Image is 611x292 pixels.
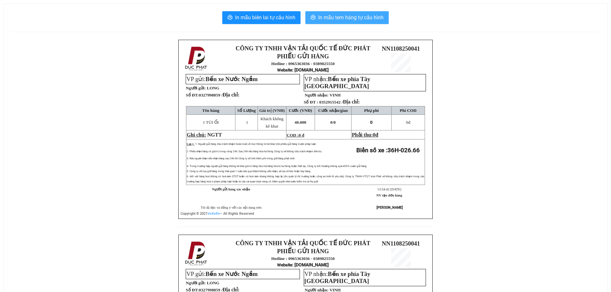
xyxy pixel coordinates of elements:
[187,170,311,173] span: 5: Công ty chỉ lưu giữ hàng trong thời gian 1 tuần nếu quý khách không đến nhận, sẽ lưu về kho ho...
[364,108,378,113] span: Phụ phí
[199,93,240,97] span: 0327998859 /
[289,108,312,113] span: Cước (VNĐ)
[382,240,420,247] span: NN1108250041
[187,143,194,146] span: Lưu ý:
[305,11,389,24] button: printerIn mẫu tem hàng tự cấu hình
[376,132,378,138] span: đ
[183,240,210,267] img: logo
[222,11,301,24] button: printerIn mẫu biên lai tự cấu hình
[187,157,295,160] span: 3: Nếu người nhận đến nhận hàng sau 24h thì Công ty sẽ tính thêm phí trông giữ hàng phát sinh.
[186,93,239,97] strong: Số ĐT:
[334,120,336,125] span: 0
[259,108,285,113] span: Giá trị (VNĐ)
[406,120,410,125] span: đ
[187,132,206,138] span: Ghi chú:
[277,53,329,60] strong: PHIẾU GỬI HÀNG
[343,99,360,104] span: Địa chỉ:
[387,147,420,154] span: 36H-026.66
[237,108,256,113] span: Số Lượng
[304,100,318,104] strong: Số ĐT :
[373,132,376,138] span: 0
[304,271,370,284] span: VP nhận:
[304,76,370,89] span: Bến xe phía Tây [GEOGRAPHIC_DATA]
[271,256,335,261] strong: Hotline : 0965363036 - 0389825550
[223,92,240,97] span: Địa chỉ:
[318,13,384,21] span: In mẫu tem hàng tự cấu hình
[207,280,219,285] span: LONG
[271,61,335,66] strong: Hotline : 0965363036 - 0389825550
[310,15,316,21] span: printer
[195,143,317,146] span: 1: Người gửi hàng chịu trách nhiệm hoàn toàn về mọi thông tin kê khai trên phiếu gửi hàng trước p...
[201,206,262,209] span: Tôi đã đọc và đồng ý với các nội dung trên
[277,248,329,254] strong: PHIẾU GỬI HÀNG
[207,86,219,90] span: LONG
[206,271,258,277] span: Bến xe Nước Ngầm
[304,271,370,284] span: Bến xe phía Tây [GEOGRAPHIC_DATA]
[236,45,370,52] strong: CÔNG TY TNHH VẬN TẢI QUỐC TẾ ĐỨC PHÁT
[235,13,295,21] span: In mẫu biên lai tự cấu hình
[277,68,292,72] span: Website
[329,93,341,97] span: VINH
[246,120,248,125] span: 1
[319,100,360,104] span: 0352915542 /
[356,147,420,154] strong: Biển số xe :
[406,120,408,125] span: 0
[212,188,250,191] strong: Người gửi hàng xác nhận
[287,133,304,138] span: COD :
[203,120,219,125] span: 1 TÚI ỔI
[186,76,258,82] span: VP gửi:
[187,165,367,168] span: 4: Trong trường hợp người gửi hàng không kê khai giá trị hàng hóa mà hàng hóa bị hư hỏng hoặc thấ...
[400,108,416,113] span: Phí COD
[187,175,424,183] span: 6: Đối với hàng hoá không có hoá đơn GTGT hoặc có hoá đơn nhưng không hợp lệ (do quản lý thị trườ...
[277,67,329,72] strong: : [DOMAIN_NAME]
[186,271,258,277] span: VP gửi:
[377,205,403,210] strong: [PERSON_NAME]
[183,45,210,72] img: logo
[377,194,402,197] strong: NV tạo đơn hàng
[304,76,370,89] span: VP nhận:
[236,240,370,246] strong: CÔNG TY TNHH VẬN TẢI QUỐC TẾ ĐỨC PHÁT
[305,93,328,97] strong: Người nhận:
[377,188,401,191] span: 13:54:42 [DATE]
[227,15,233,21] span: printer
[187,150,322,153] span: 2: Phiếu nhận hàng có giá trị trong vòng 24h. Sau 24h nếu hàng hóa hư hỏng Công ty sẽ không chịu ...
[382,45,420,52] span: NN1108250041
[294,120,306,125] span: 40.000
[186,86,206,90] strong: Người gửi:
[330,120,336,125] span: 0/
[208,212,220,216] a: VeXeRe
[202,108,219,113] span: Tên hàng
[352,132,378,138] span: Phải thu:
[207,132,222,138] span: NGTT
[318,108,348,113] span: Cước nhận/giao
[299,133,304,138] span: 0 đ
[277,263,292,267] span: Website
[370,120,373,125] span: 0
[277,262,329,267] strong: : [DOMAIN_NAME]
[186,280,206,285] strong: Người gửi:
[260,116,283,129] span: Khách không kê khai
[181,212,254,216] span: Copyright © 2021 – All Rights Reserved
[206,76,258,82] span: Bến xe Nước Ngầm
